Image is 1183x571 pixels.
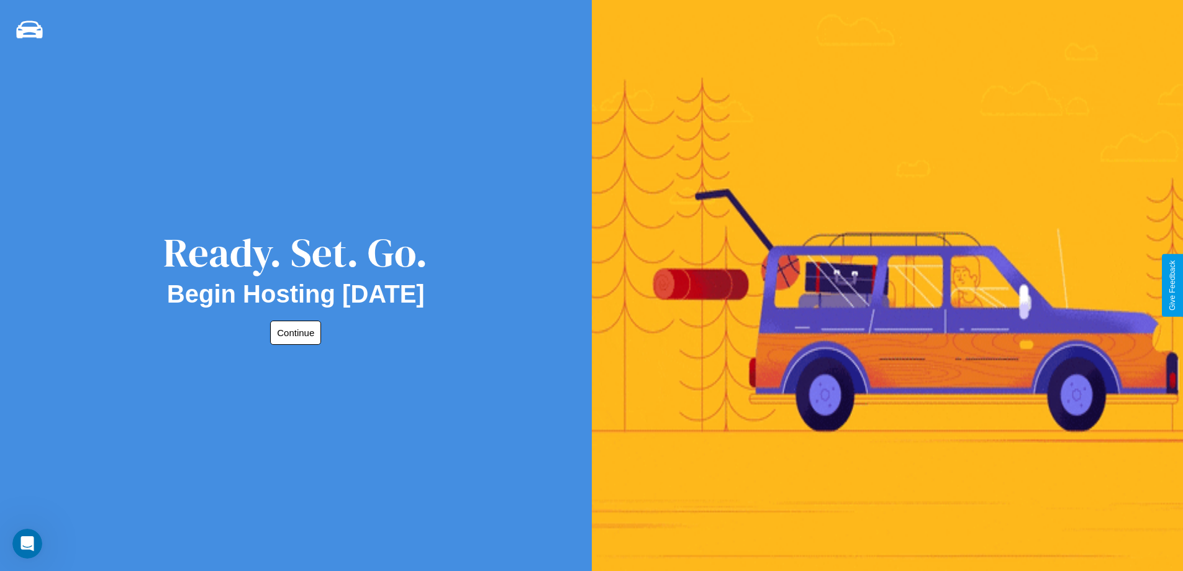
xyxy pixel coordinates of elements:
[1168,260,1177,311] div: Give Feedback
[163,225,428,280] div: Ready. Set. Go.
[167,280,425,308] h2: Begin Hosting [DATE]
[12,529,42,559] iframe: Intercom live chat
[270,321,321,345] button: Continue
